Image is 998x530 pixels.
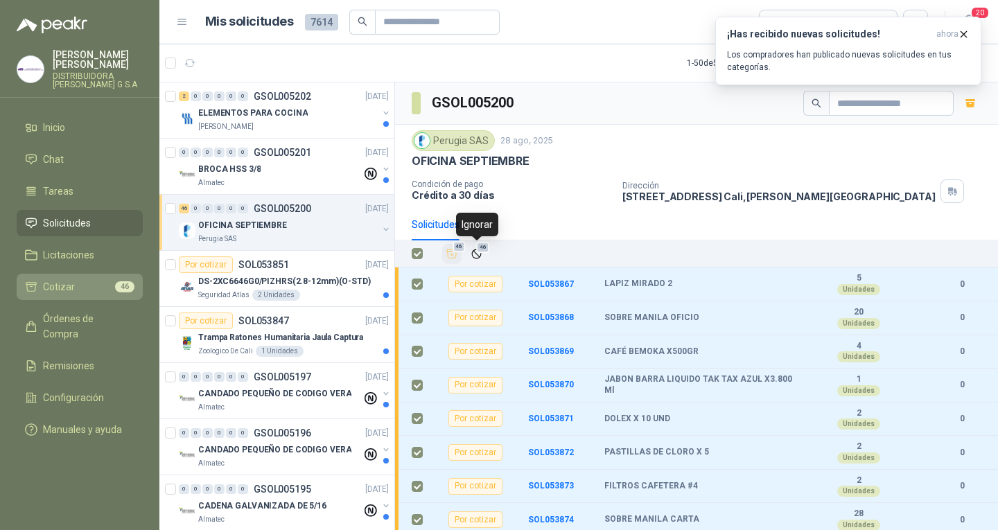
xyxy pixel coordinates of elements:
[198,233,236,245] p: Perugia SAS
[622,181,936,191] p: Dirección
[528,481,574,491] b: SOL053873
[412,130,495,151] div: Perugia SAS
[159,251,394,307] a: Por cotizarSOL053851[DATE] Company LogoDS-2XC6646G0/PIZHRS(2.8-12mm)(O-STD)Seguridad Atlas2 Unidades
[17,146,143,173] a: Chat
[412,217,459,232] div: Solicitudes
[936,28,958,40] span: ahora
[226,204,236,213] div: 0
[198,275,371,288] p: DS-2XC6646G0/PIZHRS(2.8-12mm)(O-STD)
[214,204,225,213] div: 0
[622,191,936,202] p: [STREET_ADDRESS] Cali , [PERSON_NAME][GEOGRAPHIC_DATA]
[238,428,248,438] div: 0
[179,481,392,525] a: 0 0 0 0 0 0 GSOL005195[DATE] Company LogoCADENA GALVANIZADA DE 5/16Almatec
[179,369,392,413] a: 0 0 0 0 0 0 GSOL005197[DATE] Company LogoCANDADO PEQUEÑO DE CODIGO VERAAlmatec
[179,91,189,101] div: 2
[604,414,670,425] b: DOLEX X 10 UND
[448,478,502,495] div: Por cotizar
[43,120,65,135] span: Inicio
[476,242,489,253] span: 46
[198,500,326,513] p: CADENA GALVANIZADA DE 5/16
[214,148,225,157] div: 0
[17,306,143,347] a: Órdenes de Compra
[604,346,699,357] b: CAFÉ BEMOKA X500GR
[727,28,931,40] h3: ¡Has recibido nuevas solicitudes!
[528,380,574,389] b: SOL053870
[43,358,94,373] span: Remisiones
[179,148,189,157] div: 0
[202,372,213,382] div: 0
[179,204,189,213] div: 46
[179,144,392,188] a: 0 0 0 0 0 0 GSOL005201[DATE] Company LogoBROCA HSS 3/8Almatec
[191,148,201,157] div: 0
[528,414,574,423] b: SOL053871
[205,12,294,32] h1: Mis solicitudes
[198,219,287,232] p: OFICINA SEPTIEMBRE
[943,278,981,291] b: 0
[226,91,236,101] div: 0
[198,177,225,188] p: Almatec
[17,416,143,443] a: Manuales y ayuda
[837,452,880,463] div: Unidades
[414,133,430,148] img: Company Logo
[448,410,502,427] div: Por cotizar
[198,443,351,457] p: CANDADO PEQUEÑO DE CODIGO VERA
[448,444,502,461] div: Por cotizar
[226,428,236,438] div: 0
[811,341,907,352] b: 4
[238,316,289,326] p: SOL053847
[43,279,75,294] span: Cotizar
[198,290,249,301] p: Seguridad Atlas
[17,17,87,33] img: Logo peakr
[365,258,389,272] p: [DATE]
[528,448,574,457] a: SOL053872
[412,179,611,189] p: Condición de pago
[837,351,880,362] div: Unidades
[715,17,981,85] button: ¡Has recibido nuevas solicitudes!ahora Los compradores han publicado nuevas solicitudes en tus ca...
[198,107,308,120] p: ELEMENTOS PARA COCINA
[837,486,880,497] div: Unidades
[202,428,213,438] div: 0
[159,307,394,363] a: Por cotizarSOL053847[DATE] Company LogoTrampa Ratones Humanitaria Jaula CapturaZoologico De Cali1...
[226,372,236,382] div: 0
[811,307,907,318] b: 20
[811,273,907,284] b: 5
[17,385,143,411] a: Configuración
[811,475,907,486] b: 2
[467,245,486,263] button: Ignorar
[179,222,195,239] img: Company Logo
[214,91,225,101] div: 0
[17,242,143,268] a: Licitaciones
[198,121,254,132] p: [PERSON_NAME]
[254,148,311,157] p: GSOL005201
[256,346,304,357] div: 1 Unidades
[179,335,195,351] img: Company Logo
[943,446,981,459] b: 0
[448,343,502,360] div: Por cotizar
[604,374,803,396] b: JABON BARRA LIQUIDO TAK TAX AZUL X3.800 Ml
[412,189,611,201] p: Crédito a 30 días
[53,72,143,89] p: DISTRIBUIDORA [PERSON_NAME] G S.A
[811,441,907,452] b: 2
[17,178,143,204] a: Tareas
[238,372,248,382] div: 0
[191,372,201,382] div: 0
[528,346,574,356] a: SOL053869
[365,90,389,103] p: [DATE]
[365,202,389,215] p: [DATE]
[365,427,389,440] p: [DATE]
[43,215,91,231] span: Solicitudes
[432,92,516,114] h3: GSOL005200
[365,146,389,159] p: [DATE]
[198,331,363,344] p: Trampa Ratones Humanitaria Jaula Captura
[179,166,195,183] img: Company Logo
[214,428,225,438] div: 0
[17,114,143,141] a: Inicio
[179,447,195,463] img: Company Logo
[43,390,104,405] span: Configuración
[448,276,502,292] div: Por cotizar
[238,204,248,213] div: 0
[687,52,777,74] div: 1 - 50 de 5063
[365,315,389,328] p: [DATE]
[528,279,574,289] b: SOL053867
